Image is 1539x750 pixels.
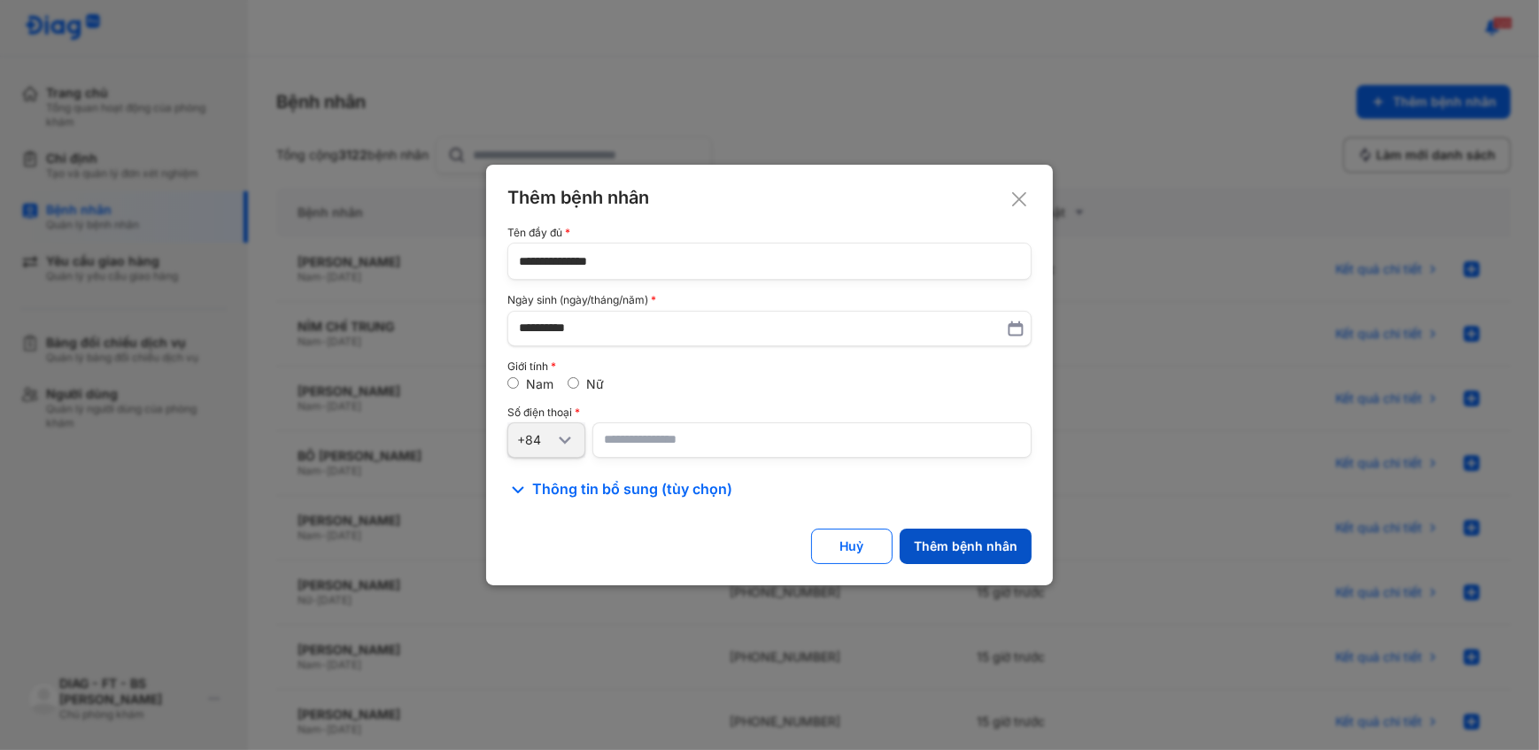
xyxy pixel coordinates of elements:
div: Ngày sinh (ngày/tháng/năm) [507,294,1032,306]
div: Thêm bệnh nhân [507,186,1032,209]
div: Tên đầy đủ [507,227,1032,239]
div: Số điện thoại [507,406,1032,419]
label: Nữ [586,376,604,391]
span: Thông tin bổ sung (tùy chọn) [532,479,732,500]
div: Giới tính [507,360,1032,373]
div: Thêm bệnh nhân [914,538,1017,554]
div: +84 [517,432,554,448]
button: Thêm bệnh nhân [900,529,1032,564]
button: Huỷ [811,529,893,564]
label: Nam [526,376,553,391]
